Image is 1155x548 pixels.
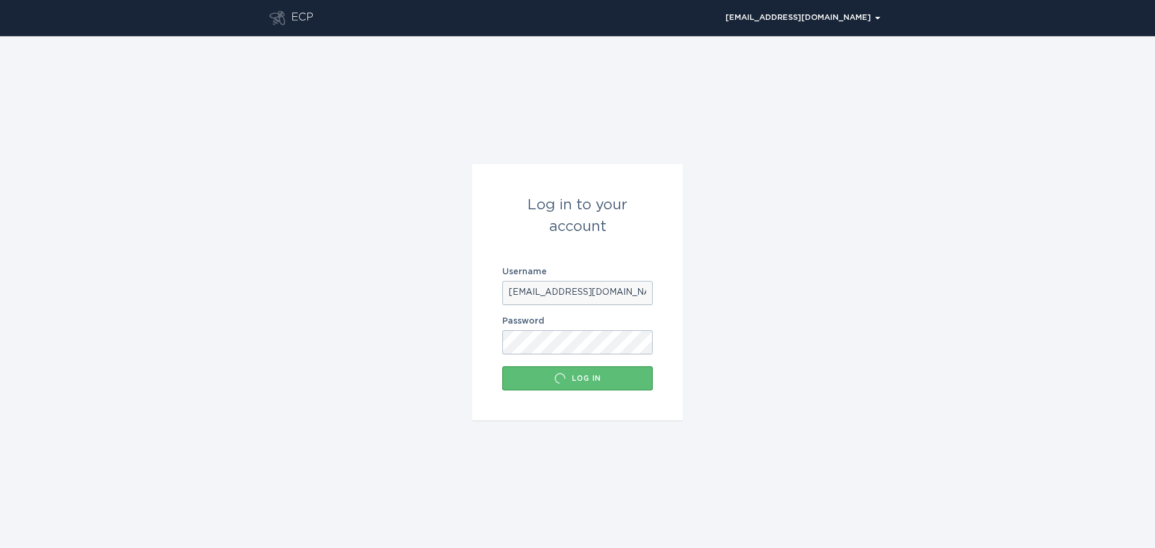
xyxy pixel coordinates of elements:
button: Log in [502,366,653,390]
button: Go to dashboard [269,11,285,25]
div: Log in to your account [502,194,653,238]
div: Popover menu [720,9,885,27]
button: Open user account details [720,9,885,27]
div: [EMAIL_ADDRESS][DOMAIN_NAME] [725,14,880,22]
div: Loading [554,372,566,384]
div: Log in [508,372,647,384]
div: ECP [291,11,313,25]
label: Password [502,317,653,325]
label: Username [502,268,653,276]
